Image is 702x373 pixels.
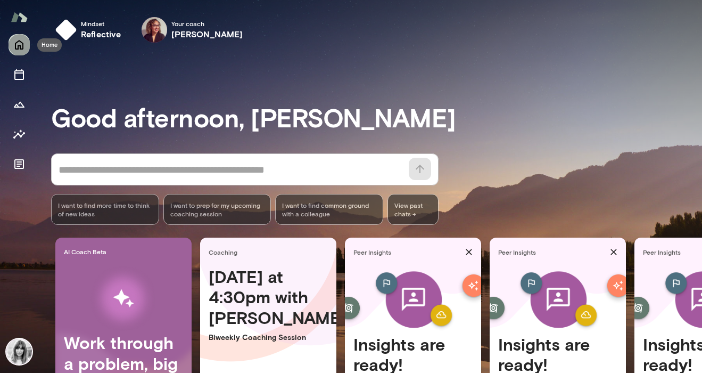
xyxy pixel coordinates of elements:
img: AI Workflows [76,265,171,333]
p: Biweekly Coaching Session [209,332,328,343]
div: I want to find more time to think of new ideas [51,194,159,225]
span: I want to find common ground with a colleague [282,201,376,218]
h3: Good afternoon, [PERSON_NAME] [51,102,702,132]
img: Safaa Khairalla [142,17,167,43]
img: peer-insights [361,266,465,334]
span: I want to prep for my upcoming coaching session [170,201,265,218]
span: View past chats -> [387,194,439,225]
h6: [PERSON_NAME] [171,28,243,40]
img: Mento [11,7,28,27]
span: Coaching [209,248,332,256]
img: Yasmine Nassar [6,339,32,364]
div: Safaa KhairallaYour coach[PERSON_NAME] [134,13,251,47]
img: mindset [55,19,77,40]
button: Home [9,34,30,55]
div: I want to prep for my upcoming coaching session [163,194,271,225]
img: peer-insights [506,266,610,334]
div: I want to find common ground with a colleague [275,194,383,225]
span: Your coach [171,19,243,28]
button: Insights [9,124,30,145]
span: Peer Insights [353,248,461,256]
h4: [DATE] at 4:30pm with [PERSON_NAME] [209,266,328,328]
span: AI Coach Beta [64,247,187,256]
span: Peer Insights [498,248,606,256]
button: Sessions [9,64,30,85]
button: Growth Plan [9,94,30,115]
div: Home [37,38,62,52]
button: Documents [9,153,30,175]
span: Mindset [81,19,121,28]
h6: reflective [81,28,121,40]
span: I want to find more time to think of new ideas [58,201,152,218]
button: Mindsetreflective [51,13,130,47]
